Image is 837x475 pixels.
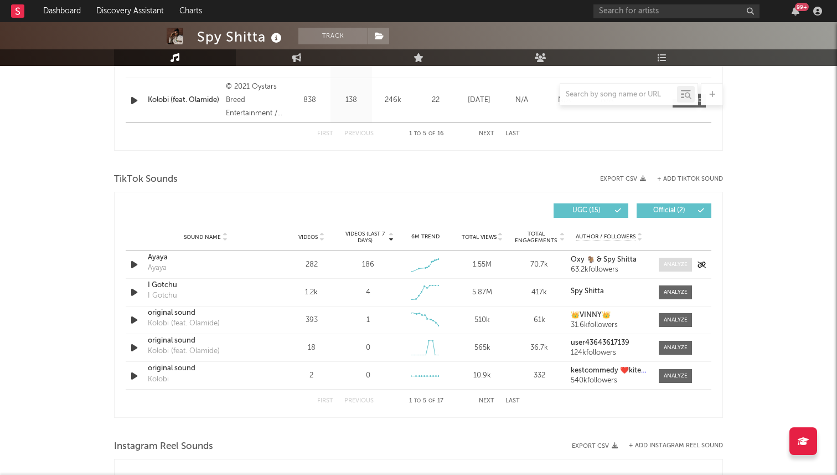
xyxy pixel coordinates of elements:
div: 31.6k followers [571,321,648,329]
span: Official ( 2 ) [644,207,695,214]
button: + Add Instagram Reel Sound [629,443,723,449]
div: 393 [286,315,337,326]
a: 👑VINNY👑 [571,311,648,319]
span: of [428,131,435,136]
a: original sound [148,335,263,346]
div: + Add Instagram Reel Sound [618,443,723,449]
a: kestcommedy ❤️kitengela [571,367,648,375]
span: Instagram Reel Sounds [114,440,213,453]
span: Videos [298,234,318,241]
div: I Gotchu [148,290,177,302]
strong: Spy Shitta [571,288,604,295]
div: 2 [286,370,337,381]
button: Track [298,28,368,44]
span: UGC ( 15 ) [561,207,612,214]
div: 61k [514,315,565,326]
span: TikTok Sounds [114,173,178,186]
button: Export CSV [572,443,618,450]
a: original sound [148,363,263,374]
input: Search for artists [593,4,759,18]
div: 6M Trend [400,233,451,241]
div: Kolobi (feat. Olamide) [148,346,220,357]
div: Kolobi [148,374,169,385]
a: original sound [148,308,263,319]
a: Ayaya [148,252,263,263]
button: Previous [344,398,374,404]
div: 510k [457,315,508,326]
strong: kestcommedy ❤️kitengela [571,367,659,374]
div: 332 [514,370,565,381]
strong: 👑VINNY👑 [571,311,611,319]
div: 1 5 16 [396,127,457,141]
div: 63.2k followers [571,266,648,274]
div: 417k [514,287,565,298]
div: © 2021 Oystars Breed Entertainment / Azuri [226,80,286,120]
a: Oxy 🐐 & Spy Shitta [571,256,648,264]
div: 1 [366,315,370,326]
span: of [428,399,435,404]
span: Author / Followers [576,233,635,241]
div: 1.55M [457,259,508,270]
button: + Add TikTok Sound [646,176,723,182]
button: Previous [344,131,374,137]
button: 99+ [792,7,799,16]
span: Total Engagements [514,231,559,244]
input: Search by song name or URL [560,90,677,99]
span: Sound Name [184,234,221,241]
button: + Add TikTok Sound [657,176,723,182]
button: UGC(15) [554,203,628,218]
button: Last [505,398,520,404]
button: First [317,398,333,404]
div: 124k followers [571,349,648,357]
div: 0 [366,343,370,354]
div: 10.9k [457,370,508,381]
span: to [414,131,421,136]
span: to [414,399,421,404]
div: 282 [286,259,337,270]
a: user43643617139 [571,339,648,347]
div: 5.87M [457,287,508,298]
button: Next [479,398,494,404]
button: Export CSV [600,176,646,182]
div: 70.7k [514,259,565,270]
div: 36.7k [514,343,565,354]
button: First [317,131,333,137]
div: 540k followers [571,377,648,385]
span: Total Views [462,234,497,241]
strong: Oxy 🐐 & Spy Shitta [571,256,637,263]
div: 4 [366,287,370,298]
div: Spy Shitta [197,28,285,46]
span: Videos (last 7 days) [343,231,387,244]
a: I Gotchu [148,280,263,291]
div: Ayaya [148,263,167,274]
div: 186 [362,259,374,270]
button: Last [505,131,520,137]
strong: user43643617139 [571,339,629,346]
div: 565k [457,343,508,354]
div: Kolobi (feat. Olamide) [148,318,220,329]
div: 1 5 17 [396,395,457,408]
div: 1.2k [286,287,337,298]
div: 99 + [795,3,809,11]
a: Spy Shitta [571,288,648,295]
div: 18 [286,343,337,354]
button: Next [479,131,494,137]
div: 0 [366,370,370,381]
button: Official(2) [637,203,711,218]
